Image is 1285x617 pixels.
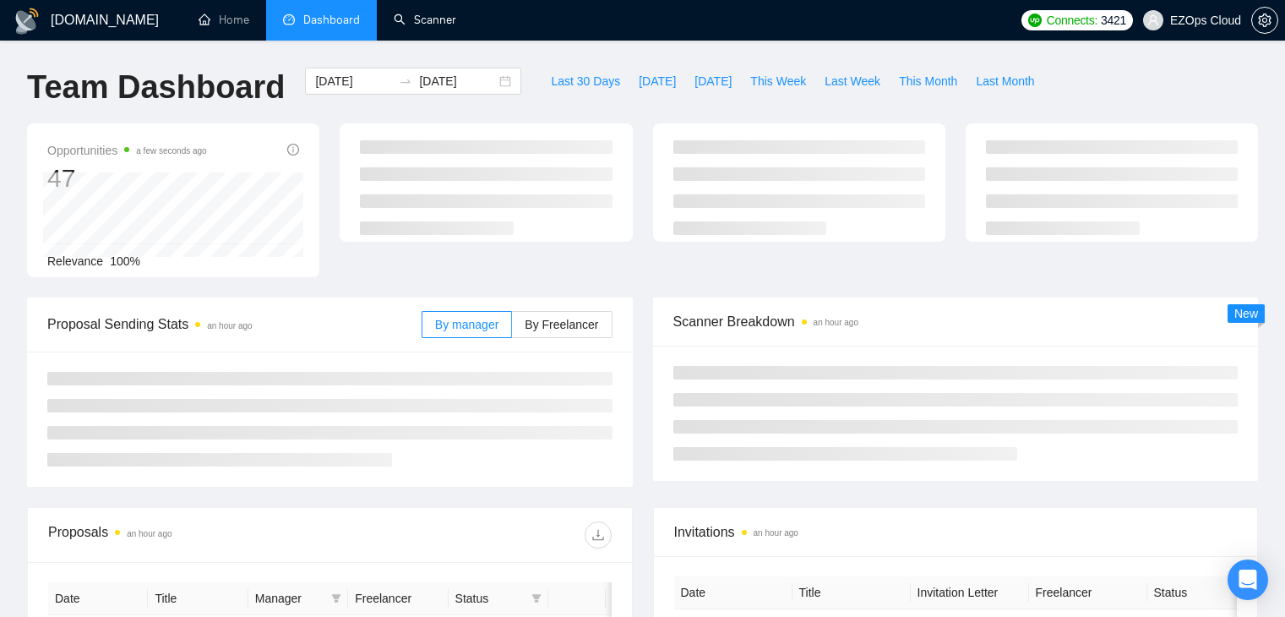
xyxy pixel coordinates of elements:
span: Last Week [825,72,880,90]
th: Title [792,576,911,609]
span: Opportunities [47,140,207,161]
input: Start date [315,72,392,90]
span: filter [528,586,545,611]
span: filter [331,593,341,603]
span: Invitations [674,521,1238,543]
span: New [1234,307,1258,320]
button: download [585,521,612,549]
h1: Team Dashboard [27,68,285,107]
button: Last Month [966,68,1043,95]
div: Proposals [48,521,329,549]
th: Freelancer [348,582,448,615]
th: Date [674,576,792,609]
span: Manager [255,589,324,608]
span: Status [455,589,525,608]
img: logo [14,8,41,35]
button: [DATE] [685,68,741,95]
time: an hour ago [754,528,798,538]
span: dashboard [283,14,295,25]
span: By manager [435,318,498,331]
div: 47 [47,162,207,194]
span: By Freelancer [525,318,598,331]
button: [DATE] [629,68,685,95]
span: [DATE] [694,72,732,90]
span: Last 30 Days [551,72,620,90]
span: This Week [750,72,806,90]
button: Last 30 Days [542,68,629,95]
th: Manager [248,582,348,615]
img: upwork-logo.png [1028,14,1042,27]
div: Open Intercom Messenger [1228,560,1268,600]
span: download [585,528,611,542]
span: Dashboard [303,13,360,27]
span: Relevance [47,254,103,268]
button: This Week [741,68,815,95]
span: Proposal Sending Stats [47,314,422,335]
a: searchScanner [394,13,456,27]
a: setting [1251,14,1278,27]
th: Freelancer [1029,576,1147,609]
th: Date [48,582,148,615]
button: setting [1251,7,1278,34]
time: an hour ago [814,318,858,327]
input: End date [419,72,496,90]
span: 3421 [1101,11,1126,30]
th: Title [148,582,248,615]
a: homeHome [199,13,249,27]
span: to [399,74,412,88]
th: Status [1147,576,1266,609]
span: setting [1252,14,1277,27]
span: user [1147,14,1159,26]
span: 100% [110,254,140,268]
button: Last Week [815,68,890,95]
button: This Month [890,68,966,95]
time: an hour ago [207,321,252,330]
time: an hour ago [127,529,172,538]
span: Last Month [976,72,1034,90]
span: [DATE] [639,72,676,90]
th: Invitation Letter [911,576,1029,609]
time: a few seconds ago [136,146,206,156]
span: Connects: [1047,11,1097,30]
span: This Month [899,72,957,90]
span: filter [531,593,542,603]
span: filter [328,586,345,611]
span: swap-right [399,74,412,88]
span: info-circle [287,144,299,156]
span: Scanner Breakdown [673,311,1239,332]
